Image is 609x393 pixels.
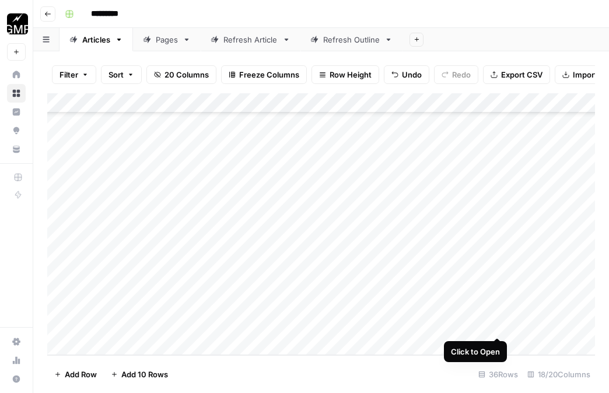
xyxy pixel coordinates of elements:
span: Export CSV [501,69,542,80]
button: Filter [52,65,96,84]
button: Add 10 Rows [104,365,175,384]
a: Opportunities [7,121,26,140]
div: Refresh Outline [323,34,380,45]
span: Redo [452,69,471,80]
button: Undo [384,65,429,84]
div: Articles [82,34,110,45]
span: Add Row [65,369,97,380]
button: Workspace: Growth Marketing Pro [7,9,26,38]
a: Insights [7,103,26,121]
a: Usage [7,351,26,370]
a: Refresh Outline [300,28,402,51]
span: Sort [108,69,124,80]
button: Help + Support [7,370,26,388]
a: Refresh Article [201,28,300,51]
a: Your Data [7,140,26,159]
img: Growth Marketing Pro Logo [7,13,28,34]
div: 36 Rows [474,365,523,384]
a: Browse [7,84,26,103]
span: Freeze Columns [239,69,299,80]
button: Freeze Columns [221,65,307,84]
button: Row Height [311,65,379,84]
a: Settings [7,332,26,351]
button: Add Row [47,365,104,384]
div: Click to Open [451,346,500,357]
div: 18/20 Columns [523,365,595,384]
a: Pages [133,28,201,51]
button: Sort [101,65,142,84]
span: Add 10 Rows [121,369,168,380]
span: Filter [60,69,78,80]
button: Redo [434,65,478,84]
a: Home [7,65,26,84]
span: Undo [402,69,422,80]
span: Row Height [330,69,372,80]
button: 20 Columns [146,65,216,84]
div: Pages [156,34,178,45]
span: 20 Columns [164,69,209,80]
button: Export CSV [483,65,550,84]
div: Refresh Article [223,34,278,45]
a: Articles [60,28,133,51]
